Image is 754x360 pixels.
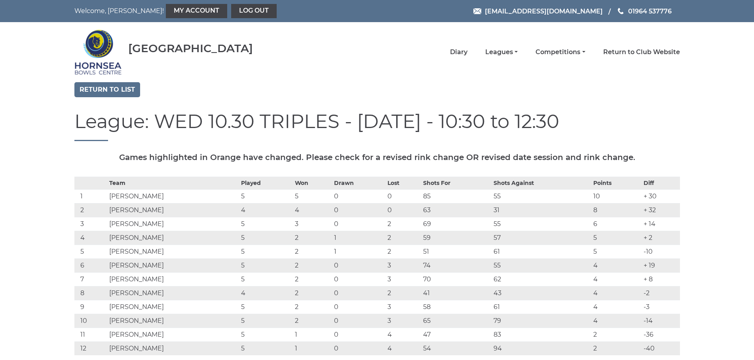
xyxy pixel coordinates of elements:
[74,25,122,80] img: Hornsea Bowls Centre
[421,341,492,355] td: 54
[386,203,421,217] td: 0
[386,300,421,314] td: 3
[386,272,421,286] td: 3
[386,314,421,328] td: 3
[421,300,492,314] td: 58
[421,231,492,245] td: 59
[293,314,332,328] td: 2
[642,328,680,341] td: -36
[239,314,292,328] td: 5
[642,189,680,203] td: + 30
[591,217,641,231] td: 6
[386,217,421,231] td: 2
[642,217,680,231] td: + 14
[332,272,386,286] td: 0
[239,203,292,217] td: 4
[107,314,239,328] td: [PERSON_NAME]
[591,314,641,328] td: 4
[332,341,386,355] td: 0
[603,48,680,57] a: Return to Club Website
[239,189,292,203] td: 5
[74,82,140,97] a: Return to list
[642,272,680,286] td: + 8
[473,6,603,16] a: Email [EMAIL_ADDRESS][DOMAIN_NAME]
[107,328,239,341] td: [PERSON_NAME]
[618,8,623,14] img: Phone us
[421,258,492,272] td: 74
[591,231,641,245] td: 5
[293,231,332,245] td: 2
[642,314,680,328] td: -14
[332,300,386,314] td: 0
[591,203,641,217] td: 8
[591,328,641,341] td: 2
[107,341,239,355] td: [PERSON_NAME]
[386,231,421,245] td: 2
[332,245,386,258] td: 1
[591,177,641,189] th: Points
[591,258,641,272] td: 4
[107,177,239,189] th: Team
[107,245,239,258] td: [PERSON_NAME]
[421,217,492,231] td: 69
[128,42,253,55] div: [GEOGRAPHIC_DATA]
[642,231,680,245] td: + 2
[591,189,641,203] td: 10
[239,328,292,341] td: 5
[642,177,680,189] th: Diff
[386,258,421,272] td: 3
[642,258,680,272] td: + 19
[239,286,292,300] td: 4
[591,341,641,355] td: 2
[239,245,292,258] td: 5
[421,272,492,286] td: 70
[492,189,591,203] td: 55
[74,341,107,355] td: 12
[293,258,332,272] td: 2
[74,314,107,328] td: 10
[293,341,332,355] td: 1
[239,258,292,272] td: 5
[642,203,680,217] td: + 32
[386,286,421,300] td: 2
[107,189,239,203] td: [PERSON_NAME]
[617,6,672,16] a: Phone us 01964 537776
[239,300,292,314] td: 5
[74,258,107,272] td: 6
[107,286,239,300] td: [PERSON_NAME]
[492,272,591,286] td: 62
[492,217,591,231] td: 55
[421,328,492,341] td: 47
[293,189,332,203] td: 5
[74,4,320,18] nav: Welcome, [PERSON_NAME]!
[386,341,421,355] td: 4
[332,203,386,217] td: 0
[591,245,641,258] td: 5
[536,48,585,57] a: Competitions
[642,286,680,300] td: -2
[74,111,680,141] h1: League: WED 10.30 TRIPLES - [DATE] - 10:30 to 12:30
[421,189,492,203] td: 85
[293,328,332,341] td: 1
[332,328,386,341] td: 0
[386,328,421,341] td: 4
[386,177,421,189] th: Lost
[239,341,292,355] td: 5
[421,245,492,258] td: 51
[74,217,107,231] td: 3
[293,217,332,231] td: 3
[492,231,591,245] td: 57
[332,314,386,328] td: 0
[239,272,292,286] td: 5
[421,286,492,300] td: 41
[107,258,239,272] td: [PERSON_NAME]
[591,300,641,314] td: 4
[74,245,107,258] td: 5
[492,328,591,341] td: 83
[332,258,386,272] td: 0
[293,286,332,300] td: 2
[293,272,332,286] td: 2
[473,8,481,14] img: Email
[74,231,107,245] td: 4
[492,245,591,258] td: 61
